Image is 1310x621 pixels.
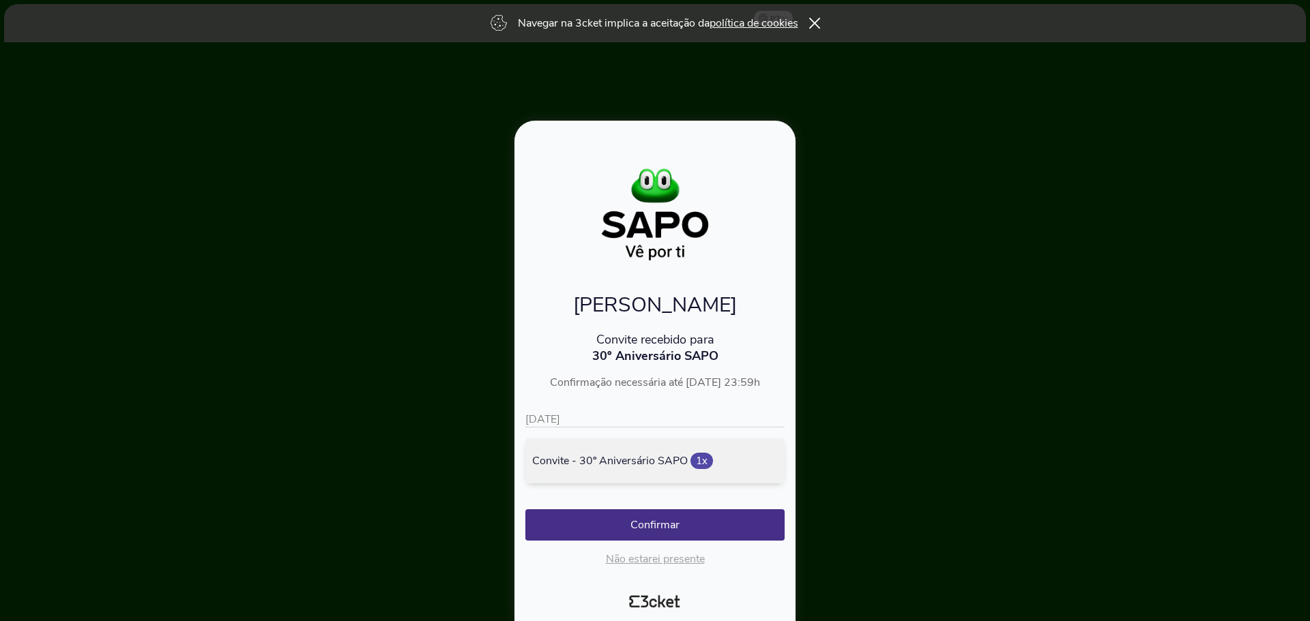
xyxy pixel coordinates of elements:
[525,412,785,427] p: [DATE]
[550,375,760,390] span: Confirmação necessária até [DATE] 23:59h
[564,163,746,265] img: ba2d631dddca4bf4a7f17f952167b283.webp
[710,16,798,31] a: política de cookies
[525,509,785,541] button: Confirmar
[525,331,785,348] p: Convite recebido para
[532,453,688,468] span: Convite - 30º Aniversário SAPO
[525,291,785,319] p: [PERSON_NAME]
[690,453,713,469] span: 1x
[518,16,798,31] p: Navegar na 3cket implica a aceitação da
[525,348,785,364] p: 30º Aniversário SAPO
[525,551,785,566] p: Não estarei presente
